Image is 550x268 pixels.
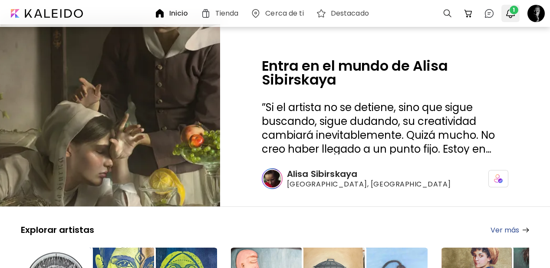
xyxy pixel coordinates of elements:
[287,180,451,189] span: [GEOGRAPHIC_DATA], [GEOGRAPHIC_DATA]
[262,101,508,154] h3: ” ”
[265,10,303,17] h6: Cerca de ti
[201,8,242,19] a: Tienda
[287,168,451,180] h6: Alisa Sibirskaya
[484,8,494,19] img: chatIcon
[262,168,508,189] a: Alisa Sibirskaya[GEOGRAPHIC_DATA], [GEOGRAPHIC_DATA]icon
[250,8,307,19] a: Cerca de ti
[316,8,372,19] a: Destacado
[505,8,516,19] img: bellIcon
[494,174,503,183] img: icon
[523,228,529,232] img: arrow-right
[331,10,369,17] h6: Destacado
[21,224,94,235] h5: Explorar artistas
[155,8,192,19] a: Inicio
[262,100,495,170] span: Si el artista no se detiene, sino que sigue buscando, sigue dudando, su creatividad cambiará inev...
[491,225,529,235] a: Ver más
[503,6,518,21] button: bellIcon1
[169,10,188,17] h6: Inicio
[510,6,518,14] span: 1
[262,59,508,87] h2: Entra en el mundo de Alisa Sibirskaya
[463,8,474,19] img: cart
[215,10,239,17] h6: Tienda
